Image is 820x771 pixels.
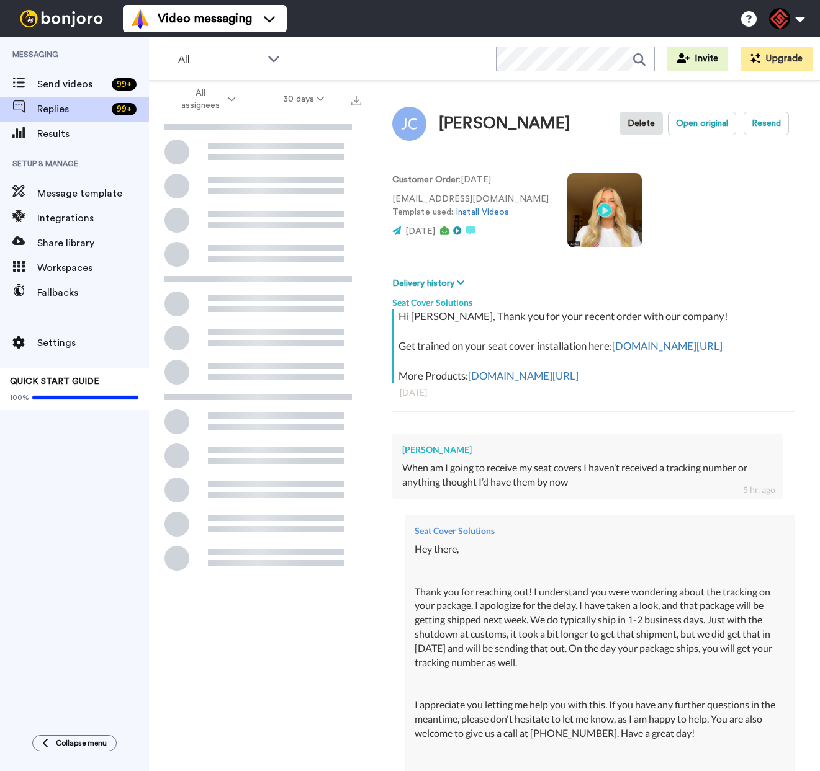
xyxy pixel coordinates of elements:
[667,47,728,71] button: Invite
[151,82,259,117] button: All assignees
[668,112,736,135] button: Open original
[392,193,549,219] p: [EMAIL_ADDRESS][DOMAIN_NAME] Template used:
[612,339,723,352] a: [DOMAIN_NAME][URL]
[744,112,789,135] button: Resend
[178,52,261,67] span: All
[402,461,773,489] div: When am I going to receive my seat covers I haven’t received a tracking number or anything though...
[175,87,225,112] span: All assignees
[741,47,813,71] button: Upgrade
[158,10,252,27] span: Video messaging
[400,386,788,399] div: [DATE]
[620,112,663,135] button: Delete
[468,369,579,382] a: [DOMAIN_NAME][URL]
[10,393,29,403] span: 100%
[392,290,795,309] div: Seat Cover Solutions
[439,115,570,133] div: [PERSON_NAME]
[56,738,107,748] span: Collapse menu
[130,9,150,29] img: vm-color.svg
[402,443,773,456] div: [PERSON_NAME]
[37,211,149,226] span: Integrations
[259,88,348,110] button: 30 days
[10,377,99,386] span: QUICK START GUIDE
[37,186,149,201] span: Message template
[15,10,108,27] img: bj-logo-header-white.svg
[392,107,426,141] img: Image of Joy Compton
[112,78,137,91] div: 99 +
[37,127,149,141] span: Results
[37,285,149,300] span: Fallbacks
[415,525,785,537] div: Seat Cover Solutions
[405,227,435,236] span: [DATE]
[37,261,149,275] span: Workspaces
[392,176,459,184] strong: Customer Order
[37,236,149,251] span: Share library
[743,484,775,496] div: 5 hr. ago
[37,336,149,350] span: Settings
[348,90,365,109] button: Export all results that match these filters now.
[392,174,549,187] p: : [DATE]
[456,208,509,216] a: Install Videos
[32,735,117,751] button: Collapse menu
[37,102,107,117] span: Replies
[392,277,468,290] button: Delivery history
[351,96,361,105] img: export.svg
[37,77,107,92] span: Send videos
[399,309,792,383] div: Hi [PERSON_NAME], Thank you for your recent order with our company! Get trained on your seat cove...
[112,103,137,115] div: 99 +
